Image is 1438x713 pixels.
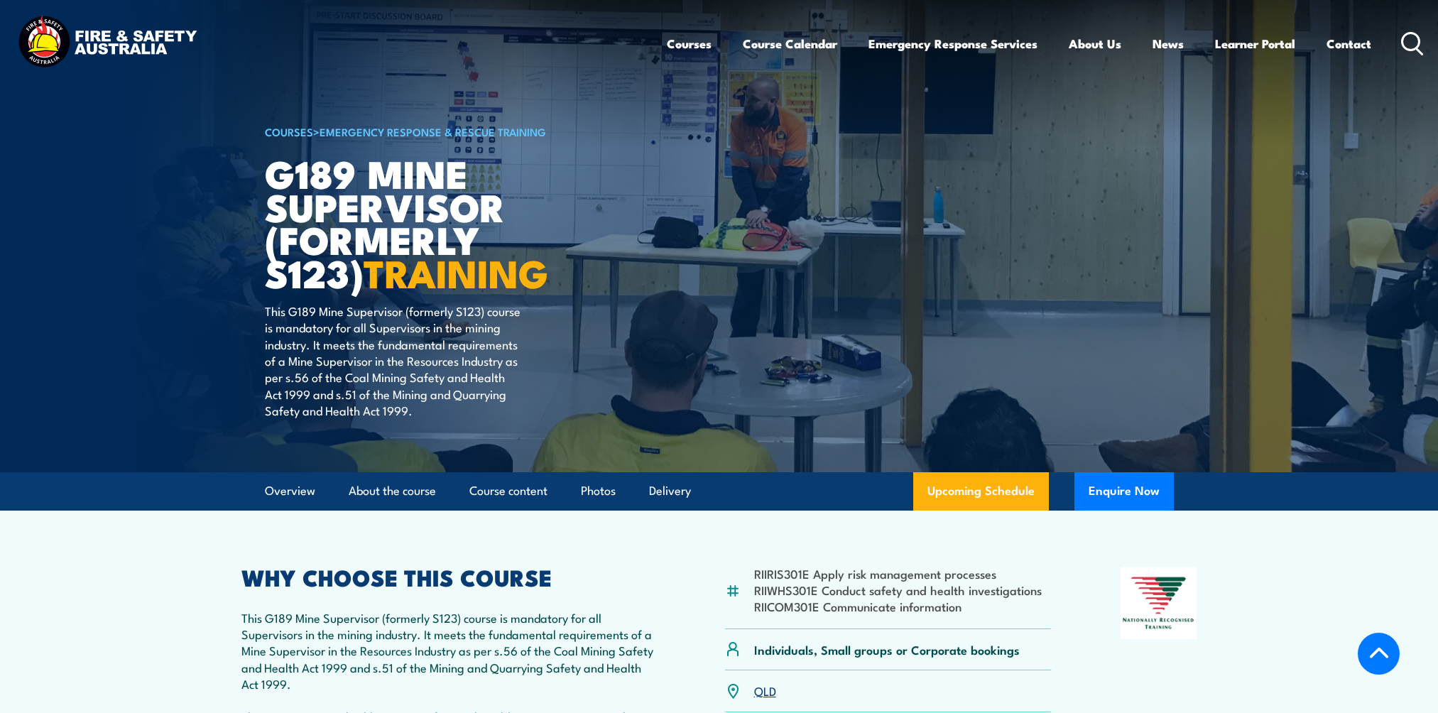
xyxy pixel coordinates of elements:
[754,582,1042,598] li: RIIWHS301E Conduct safety and health investigations
[364,242,548,301] strong: TRAINING
[667,25,712,62] a: Courses
[265,156,616,289] h1: G189 Mine Supervisor (formerly S123)
[1327,25,1371,62] a: Contact
[241,609,656,692] p: This G189 Mine Supervisor (formerly S123) course is mandatory for all Supervisors in the mining i...
[754,641,1020,658] p: Individuals, Small groups or Corporate bookings
[1069,25,1121,62] a: About Us
[868,25,1037,62] a: Emergency Response Services
[1121,567,1197,639] img: Nationally Recognised Training logo.
[265,123,616,140] h6: >
[1215,25,1295,62] a: Learner Portal
[743,25,837,62] a: Course Calendar
[265,124,313,139] a: COURSES
[1074,472,1174,511] button: Enquire Now
[649,472,691,510] a: Delivery
[241,567,656,587] h2: WHY CHOOSE THIS COURSE
[320,124,546,139] a: Emergency Response & Rescue Training
[581,472,616,510] a: Photos
[913,472,1049,511] a: Upcoming Schedule
[265,472,315,510] a: Overview
[349,472,436,510] a: About the course
[754,682,776,699] a: QLD
[265,303,524,419] p: This G189 Mine Supervisor (formerly S123) course is mandatory for all Supervisors in the mining i...
[754,598,1042,614] li: RIICOM301E Communicate information
[469,472,548,510] a: Course content
[1153,25,1184,62] a: News
[754,565,1042,582] li: RIIRIS301E Apply risk management processes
